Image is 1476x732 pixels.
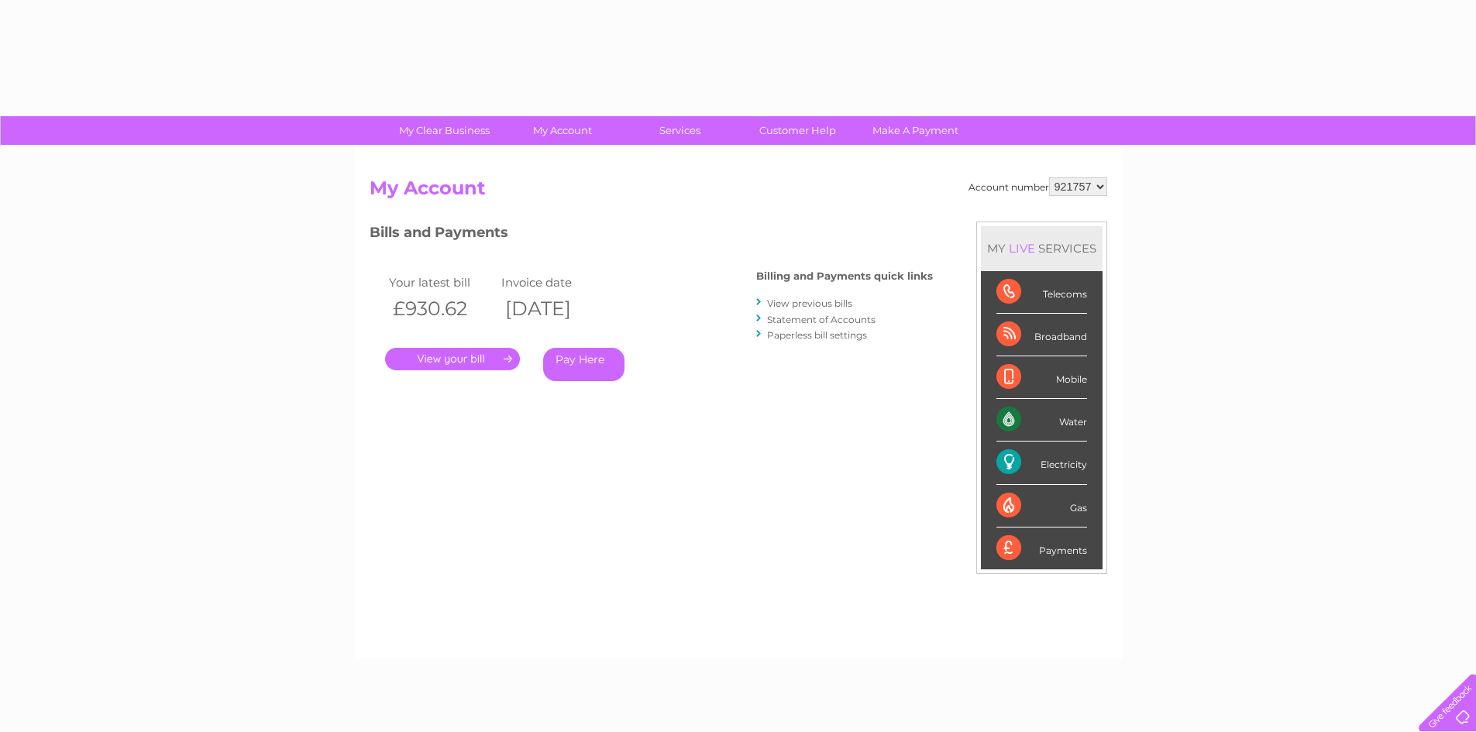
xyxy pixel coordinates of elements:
[385,293,497,325] th: £930.62
[767,314,876,325] a: Statement of Accounts
[370,177,1107,207] h2: My Account
[380,116,508,145] a: My Clear Business
[497,272,610,293] td: Invoice date
[1006,241,1038,256] div: LIVE
[385,272,497,293] td: Your latest bill
[370,222,933,249] h3: Bills and Payments
[996,356,1087,399] div: Mobile
[969,177,1107,196] div: Account number
[996,528,1087,569] div: Payments
[734,116,862,145] a: Customer Help
[497,293,610,325] th: [DATE]
[543,348,624,381] a: Pay Here
[852,116,979,145] a: Make A Payment
[767,297,852,309] a: View previous bills
[498,116,626,145] a: My Account
[767,329,867,341] a: Paperless bill settings
[996,314,1087,356] div: Broadband
[996,485,1087,528] div: Gas
[616,116,744,145] a: Services
[385,348,520,370] a: .
[756,270,933,282] h4: Billing and Payments quick links
[996,442,1087,484] div: Electricity
[996,271,1087,314] div: Telecoms
[981,226,1103,270] div: MY SERVICES
[996,399,1087,442] div: Water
